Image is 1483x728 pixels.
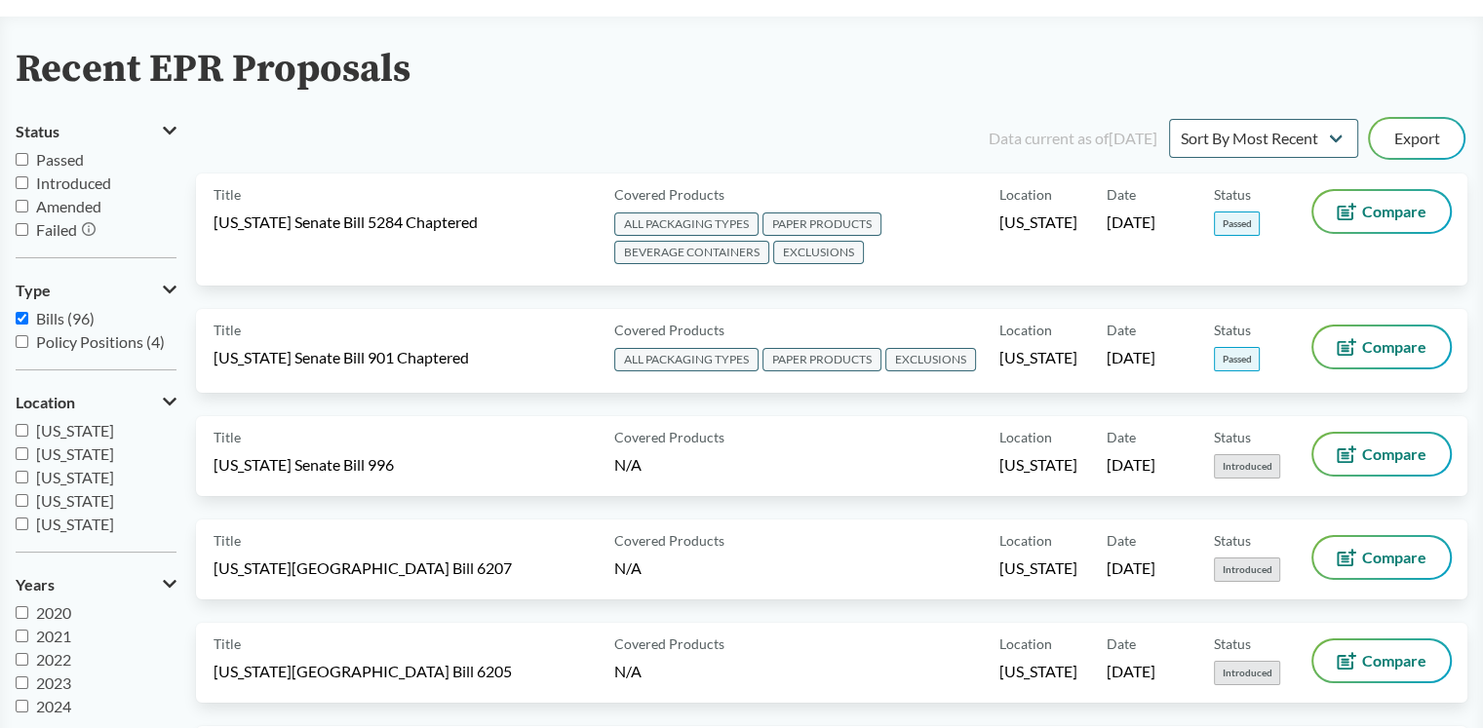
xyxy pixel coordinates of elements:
[16,394,75,411] span: Location
[16,568,176,601] button: Years
[16,606,28,619] input: 2020
[16,274,176,307] button: Type
[16,223,28,236] input: Failed
[36,650,71,669] span: 2022
[214,530,241,551] span: Title
[36,627,71,645] span: 2021
[36,309,95,327] span: Bills (96)
[1214,633,1251,654] span: Status
[762,348,881,371] span: PAPER PRODUCTS
[614,530,724,551] span: Covered Products
[36,603,71,622] span: 2020
[614,320,724,340] span: Covered Products
[999,427,1052,447] span: Location
[1362,446,1426,462] span: Compare
[1107,427,1136,447] span: Date
[1214,454,1280,479] span: Introduced
[16,630,28,642] input: 2021
[1214,211,1260,236] span: Passed
[614,558,642,577] span: N/A
[214,347,469,368] span: [US_STATE] Senate Bill 901 Chaptered
[16,386,176,419] button: Location
[1107,454,1155,476] span: [DATE]
[36,332,165,351] span: Policy Positions (4)
[214,661,512,682] span: [US_STATE][GEOGRAPHIC_DATA] Bill 6205
[1214,347,1260,371] span: Passed
[762,212,881,236] span: PAPER PRODUCTS
[16,115,176,148] button: Status
[16,700,28,712] input: 2024
[16,494,28,507] input: [US_STATE]
[1313,326,1450,367] button: Compare
[36,468,114,486] span: [US_STATE]
[885,348,976,371] span: EXCLUSIONS
[16,676,28,689] input: 2023
[1214,530,1251,551] span: Status
[614,184,724,205] span: Covered Products
[1362,653,1426,669] span: Compare
[614,662,642,680] span: N/A
[999,633,1052,654] span: Location
[614,633,724,654] span: Covered Products
[999,320,1052,340] span: Location
[16,48,410,92] h2: Recent EPR Proposals
[1107,184,1136,205] span: Date
[36,197,101,215] span: Amended
[16,447,28,460] input: [US_STATE]
[1214,557,1280,582] span: Introduced
[773,241,864,264] span: EXCLUSIONS
[16,576,55,594] span: Years
[214,184,241,205] span: Title
[999,184,1052,205] span: Location
[36,421,114,440] span: [US_STATE]
[16,123,59,140] span: Status
[1214,184,1251,205] span: Status
[1107,557,1155,579] span: [DATE]
[16,471,28,483] input: [US_STATE]
[1362,339,1426,355] span: Compare
[999,557,1077,579] span: [US_STATE]
[1370,119,1463,158] button: Export
[1362,204,1426,219] span: Compare
[1107,633,1136,654] span: Date
[16,335,28,348] input: Policy Positions (4)
[214,557,512,579] span: [US_STATE][GEOGRAPHIC_DATA] Bill 6207
[1107,211,1155,233] span: [DATE]
[1313,191,1450,232] button: Compare
[36,697,71,715] span: 2024
[16,653,28,666] input: 2022
[36,444,114,463] span: [US_STATE]
[999,661,1077,682] span: [US_STATE]
[614,455,642,474] span: N/A
[16,312,28,325] input: Bills (96)
[214,633,241,654] span: Title
[36,220,77,239] span: Failed
[1107,347,1155,368] span: [DATE]
[36,491,114,510] span: [US_STATE]
[16,153,28,166] input: Passed
[614,212,759,236] span: ALL PACKAGING TYPES
[16,424,28,437] input: [US_STATE]
[999,454,1077,476] span: [US_STATE]
[1313,640,1450,681] button: Compare
[16,200,28,212] input: Amended
[16,282,51,299] span: Type
[1107,320,1136,340] span: Date
[214,427,241,447] span: Title
[1214,661,1280,685] span: Introduced
[614,427,724,447] span: Covered Products
[16,176,28,189] input: Introduced
[999,347,1077,368] span: [US_STATE]
[36,150,84,169] span: Passed
[614,348,759,371] span: ALL PACKAGING TYPES
[36,673,71,692] span: 2023
[1107,530,1136,551] span: Date
[1107,661,1155,682] span: [DATE]
[1313,537,1450,578] button: Compare
[1362,550,1426,565] span: Compare
[1214,427,1251,447] span: Status
[989,127,1157,150] div: Data current as of [DATE]
[999,211,1077,233] span: [US_STATE]
[214,454,394,476] span: [US_STATE] Senate Bill 996
[1214,320,1251,340] span: Status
